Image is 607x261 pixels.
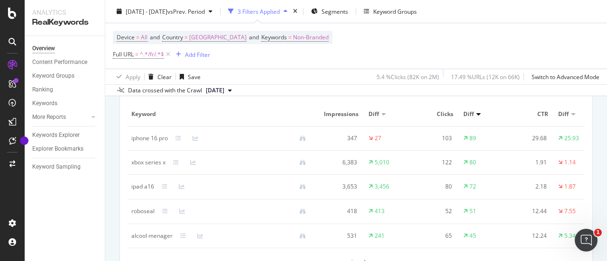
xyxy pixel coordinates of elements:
[145,69,172,84] button: Clear
[113,50,134,58] span: Full URL
[20,136,28,145] div: Tooltip anchor
[126,72,140,81] div: Apply
[321,158,357,167] div: 6,383
[564,207,576,216] div: 7.55
[176,69,201,84] button: Save
[32,85,53,95] div: Ranking
[416,182,452,191] div: 80
[373,7,417,15] div: Keyword Groups
[528,69,599,84] button: Switch to Advanced Mode
[575,229,598,252] iframe: Intercom live chat
[32,17,97,28] div: RealKeywords
[511,182,547,191] div: 2.18
[532,72,599,81] div: Switch to Advanced Mode
[32,130,98,140] a: Keywords Explorer
[463,110,474,118] span: Diff
[184,33,188,41] span: =
[185,50,210,58] div: Add Filter
[375,232,385,240] div: 241
[32,162,81,172] div: Keyword Sampling
[511,207,547,216] div: 12.44
[150,33,160,41] span: and
[469,207,476,216] div: 51
[188,72,201,81] div: Save
[206,86,224,95] span: 2025 Sep. 12th
[416,207,452,216] div: 52
[249,33,259,41] span: and
[377,72,439,81] div: 5.4 % Clicks ( 82K on 2M )
[113,69,140,84] button: Apply
[157,72,172,81] div: Clear
[32,130,80,140] div: Keywords Explorer
[32,71,98,81] a: Keyword Groups
[469,232,476,240] div: 45
[291,7,299,16] div: times
[32,162,98,172] a: Keyword Sampling
[558,110,569,118] span: Diff
[32,44,55,54] div: Overview
[261,33,287,41] span: Keywords
[321,207,357,216] div: 418
[321,232,357,240] div: 531
[360,4,421,19] button: Keyword Groups
[189,31,247,44] span: [GEOGRAPHIC_DATA]
[511,158,547,167] div: 1.91
[368,110,379,118] span: Diff
[469,134,476,143] div: 89
[293,31,329,44] span: Non-Branded
[224,4,291,19] button: 3 Filters Applied
[416,110,453,118] span: Clicks
[140,48,164,61] span: ^.*/fr/.*$
[202,85,236,96] button: [DATE]
[32,99,57,108] div: Keywords
[32,112,66,122] div: More Reports
[375,158,389,167] div: 5,010
[511,110,548,118] span: CTR
[321,110,359,118] span: Impressions
[321,134,357,143] div: 347
[238,7,280,15] div: 3 Filters Applied
[167,7,205,15] span: vs Prev. Period
[594,229,602,236] span: 1
[564,182,576,191] div: 1.87
[32,44,98,54] a: Overview
[131,182,154,191] div: ipad a16
[564,158,576,167] div: 1.14
[469,158,476,167] div: 80
[117,33,135,41] span: Device
[322,7,348,15] span: Segments
[131,134,168,143] div: iphone 16 pro
[32,144,98,154] a: Explorer Bookmarks
[172,49,210,60] button: Add Filter
[511,232,547,240] div: 12.24
[32,57,87,67] div: Content Performance
[113,4,216,19] button: [DATE] - [DATE]vsPrev. Period
[511,134,547,143] div: 29.68
[375,207,385,216] div: 413
[416,134,452,143] div: 103
[288,33,292,41] span: =
[162,33,183,41] span: Country
[141,31,147,44] span: All
[128,86,202,95] div: Data crossed with the Crawl
[375,182,389,191] div: 3,456
[32,8,97,17] div: Analytics
[451,72,520,81] div: 17.49 % URLs ( 12K on 66K )
[32,99,98,108] a: Keywords
[126,7,167,15] span: [DATE] - [DATE]
[564,134,579,143] div: 25.93
[416,158,452,167] div: 122
[136,33,139,41] span: =
[32,112,89,122] a: More Reports
[416,232,452,240] div: 65
[32,71,74,81] div: Keyword Groups
[32,144,83,154] div: Explorer Bookmarks
[32,57,98,67] a: Content Performance
[564,232,576,240] div: 5.34
[131,232,173,240] div: alcool menager
[375,134,381,143] div: 27
[131,207,155,216] div: roboseal
[131,158,166,167] div: xbox series x
[321,182,357,191] div: 3,653
[131,110,311,118] span: Keyword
